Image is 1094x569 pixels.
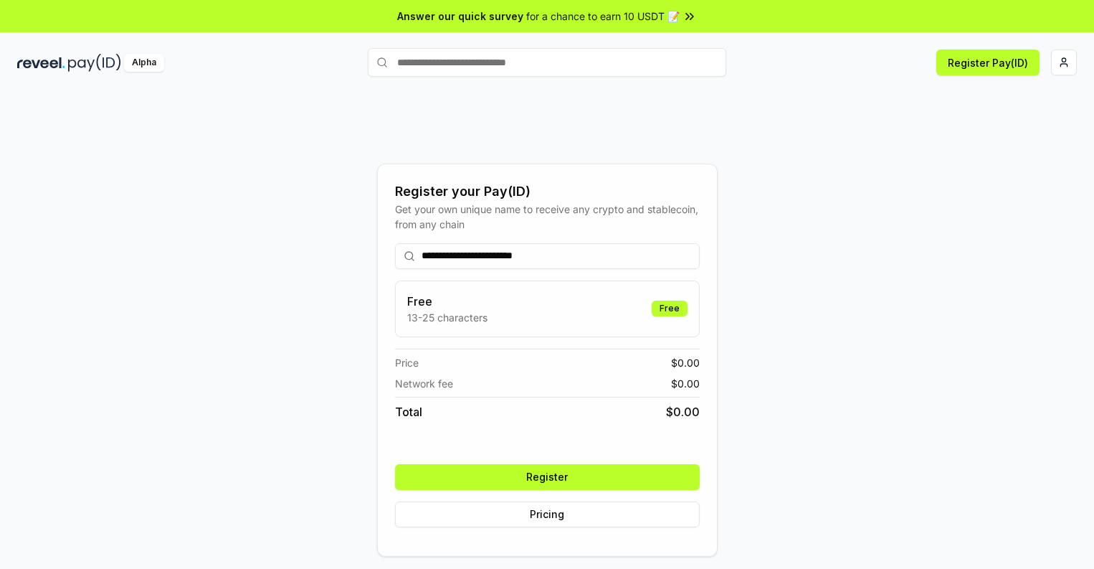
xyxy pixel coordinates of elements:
[17,54,65,72] img: reveel_dark
[936,50,1040,75] button: Register Pay(ID)
[652,301,688,316] div: Free
[124,54,164,72] div: Alpha
[407,293,487,310] h3: Free
[395,403,422,420] span: Total
[671,376,700,391] span: $ 0.00
[395,355,419,370] span: Price
[395,502,700,527] button: Pricing
[395,182,700,202] div: Register your Pay(ID)
[395,464,700,490] button: Register
[68,54,121,72] img: pay_id
[395,202,700,232] div: Get your own unique name to receive any crypto and stablecoin, from any chain
[395,376,453,391] span: Network fee
[397,9,523,24] span: Answer our quick survey
[407,310,487,325] p: 13-25 characters
[671,355,700,370] span: $ 0.00
[526,9,680,24] span: for a chance to earn 10 USDT 📝
[666,403,700,420] span: $ 0.00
